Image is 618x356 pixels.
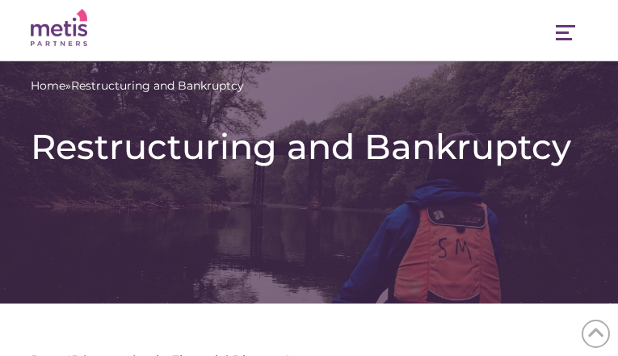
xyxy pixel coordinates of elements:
[31,77,65,94] a: Home
[31,77,244,94] span: »
[31,9,87,47] img: Metis Partners
[31,127,587,166] h1: Restructuring and Bankruptcy
[582,320,610,348] span: Back to Top
[71,77,244,94] span: Restructuring and Bankruptcy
